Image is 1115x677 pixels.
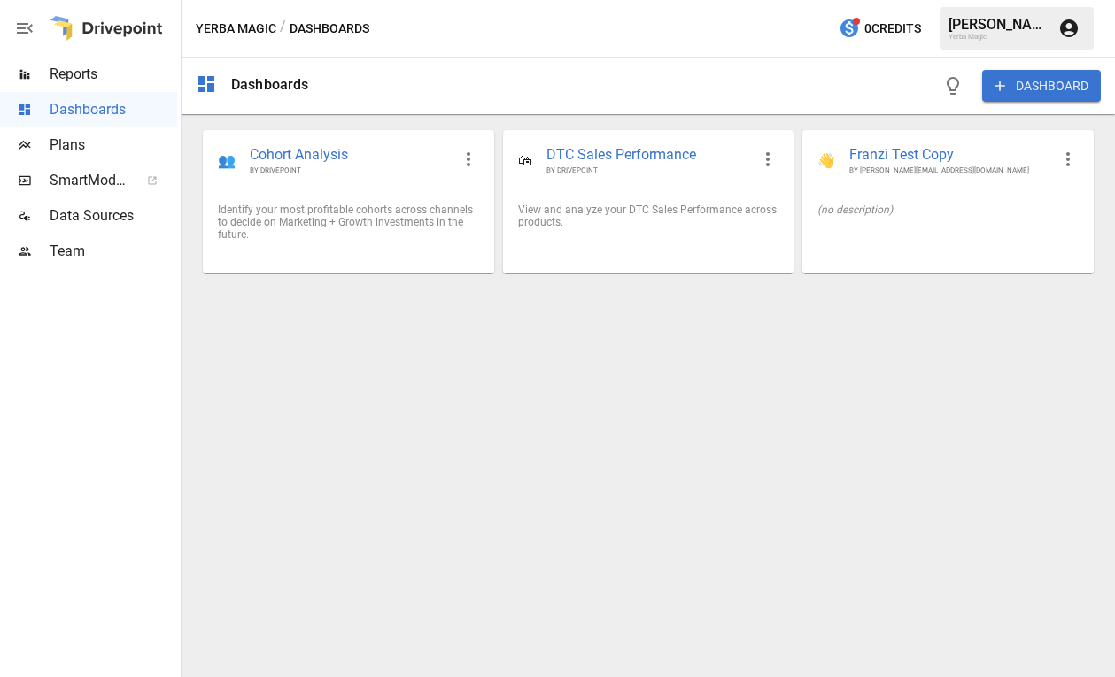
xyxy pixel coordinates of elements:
[949,33,1048,41] div: Yerba Magic
[231,76,309,93] div: Dashboards
[50,205,177,227] span: Data Sources
[832,12,928,45] button: 0Credits
[50,135,177,156] span: Plans
[280,18,286,40] div: /
[50,241,177,262] span: Team
[50,64,177,85] span: Reports
[50,99,177,120] span: Dashboards
[196,18,276,40] button: Yerba Magic
[50,170,128,191] span: SmartModel
[127,167,139,189] span: ™
[546,145,750,165] span: DTC Sales Performance
[849,145,1049,165] span: Franzi Test Copy
[817,152,835,169] div: 👋
[218,204,478,241] div: Identify your most profitable cohorts across channels to decide on Marketing + Growth investments...
[518,152,532,169] div: 🛍
[218,152,236,169] div: 👥
[864,18,921,40] span: 0 Credits
[250,165,450,175] span: BY DRIVEPOINT
[849,165,1049,175] span: BY [PERSON_NAME][EMAIL_ADDRESS][DOMAIN_NAME]
[949,16,1048,33] div: [PERSON_NAME]
[518,204,778,228] div: View and analyze your DTC Sales Performance across products.
[250,145,450,165] span: Cohort Analysis
[982,70,1101,102] button: DASHBOARD
[817,204,1078,216] div: (no description)
[546,165,750,175] span: BY DRIVEPOINT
